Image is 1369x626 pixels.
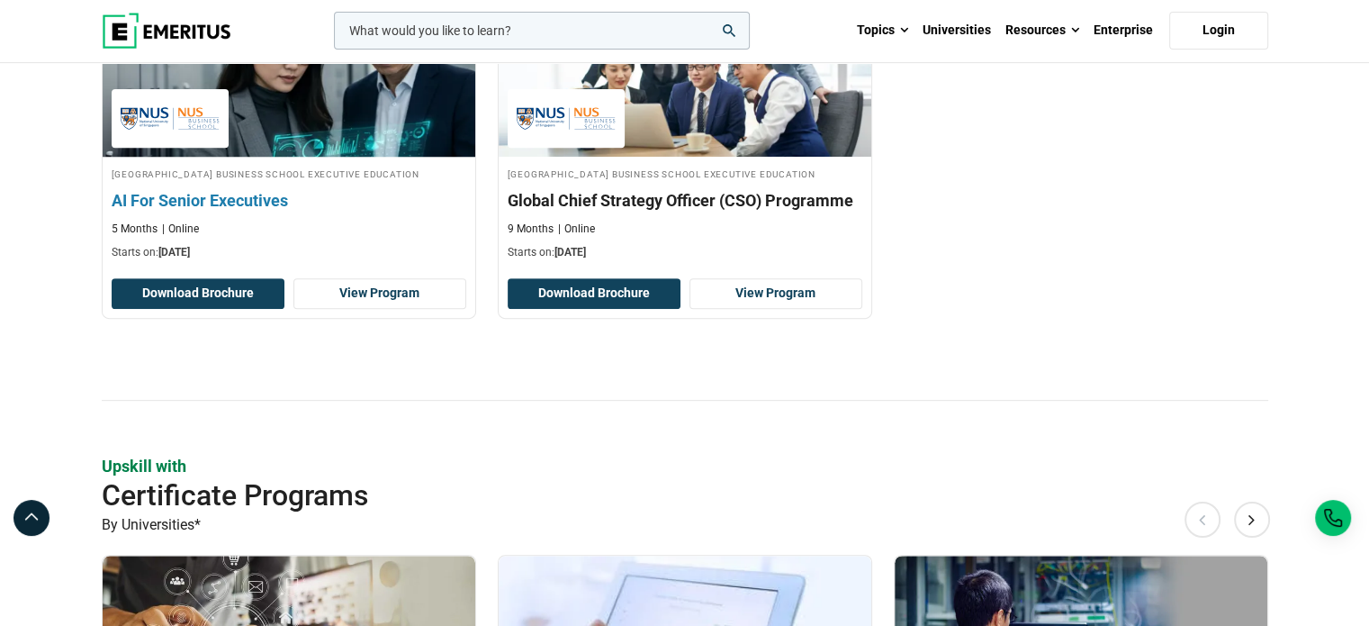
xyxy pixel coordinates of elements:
button: Download Brochure [112,278,284,309]
p: By Universities* [102,513,1268,537]
p: Online [162,222,199,237]
button: Next [1234,501,1270,537]
img: National University of Singapore Business School Executive Education [517,98,616,139]
h3: Global Chief Strategy Officer (CSO) Programme [508,189,862,212]
p: 5 Months [112,222,158,237]
input: woocommerce-product-search-field-0 [334,12,750,50]
button: Download Brochure [508,278,680,309]
span: [DATE] [554,246,586,259]
button: Previous [1184,501,1220,537]
p: Upskill with [102,455,1268,477]
p: 9 Months [508,222,554,237]
p: Online [558,222,595,237]
p: Starts on: [112,245,466,260]
h3: AI For Senior Executives [112,189,466,212]
h4: [GEOGRAPHIC_DATA] Business School Executive Education [112,166,466,181]
h4: [GEOGRAPHIC_DATA] Business School Executive Education [508,166,862,181]
a: View Program [689,278,862,309]
h2: Certificate Programs [102,477,1151,513]
a: Login [1169,12,1268,50]
img: National University of Singapore Business School Executive Education [121,98,220,139]
a: View Program [293,278,466,309]
span: [DATE] [158,246,190,259]
p: Starts on: [508,245,862,260]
